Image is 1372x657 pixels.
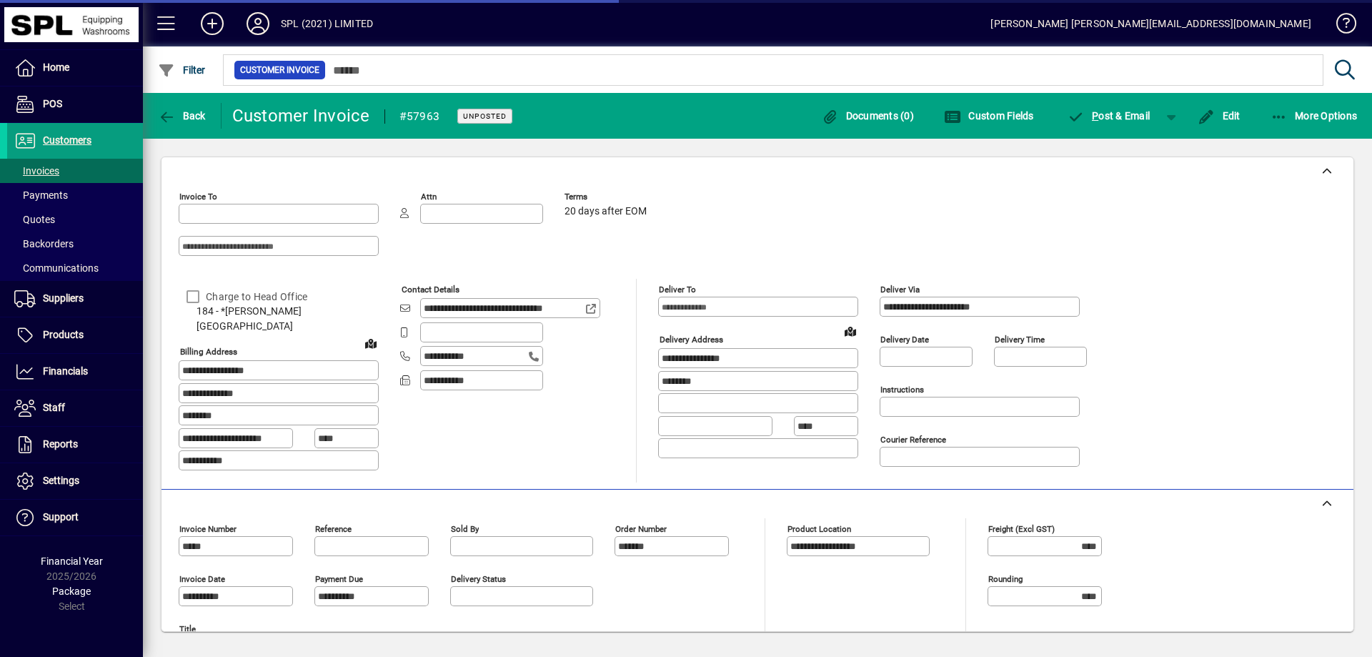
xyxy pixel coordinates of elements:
[990,12,1311,35] div: [PERSON_NAME] [PERSON_NAME][EMAIL_ADDRESS][DOMAIN_NAME]
[1271,110,1358,122] span: More Options
[451,523,479,533] mat-label: Sold by
[821,110,914,122] span: Documents (0)
[940,103,1038,129] button: Custom Fields
[43,402,65,413] span: Staff
[7,281,143,317] a: Suppliers
[7,232,143,256] a: Backorders
[7,256,143,280] a: Communications
[43,292,84,304] span: Suppliers
[52,586,91,597] span: Package
[43,134,91,146] span: Customers
[315,573,363,583] mat-label: Payment due
[41,555,103,567] span: Financial Year
[240,63,319,77] span: Customer Invoice
[1068,110,1150,122] span: ost & Email
[463,112,507,121] span: Unposted
[7,317,143,353] a: Products
[880,385,924,395] mat-label: Instructions
[565,206,647,217] span: 20 days after EOM
[179,573,225,583] mat-label: Invoice date
[880,335,929,345] mat-label: Delivery date
[14,214,55,225] span: Quotes
[7,183,143,207] a: Payments
[399,105,440,128] div: #57963
[232,104,370,127] div: Customer Invoice
[43,61,69,73] span: Home
[421,192,437,202] mat-label: Attn
[281,12,373,35] div: SPL (2021) LIMITED
[988,573,1023,583] mat-label: Rounding
[14,262,99,274] span: Communications
[817,103,918,129] button: Documents (0)
[7,354,143,390] a: Financials
[944,110,1034,122] span: Custom Fields
[565,192,650,202] span: Terms
[43,438,78,450] span: Reports
[158,110,206,122] span: Back
[1267,103,1361,129] button: More Options
[7,390,143,426] a: Staff
[7,50,143,86] a: Home
[179,523,237,533] mat-label: Invoice number
[154,57,209,83] button: Filter
[1060,103,1158,129] button: Post & Email
[7,463,143,499] a: Settings
[43,329,84,340] span: Products
[14,165,59,177] span: Invoices
[7,500,143,535] a: Support
[787,523,851,533] mat-label: Product location
[43,98,62,109] span: POS
[179,304,379,334] span: 184 - *[PERSON_NAME] [GEOGRAPHIC_DATA]
[14,189,68,201] span: Payments
[235,11,281,36] button: Profile
[451,573,506,583] mat-label: Delivery status
[659,285,696,295] mat-label: Deliver To
[988,523,1055,533] mat-label: Freight (excl GST)
[1194,103,1244,129] button: Edit
[43,365,88,377] span: Financials
[43,475,79,486] span: Settings
[1092,110,1098,122] span: P
[359,332,382,355] a: View on map
[7,159,143,183] a: Invoices
[7,427,143,463] a: Reports
[7,207,143,232] a: Quotes
[880,285,920,295] mat-label: Deliver via
[7,87,143,122] a: POS
[158,64,206,76] span: Filter
[1198,110,1241,122] span: Edit
[839,320,862,342] a: View on map
[315,523,352,533] mat-label: Reference
[43,511,79,523] span: Support
[880,435,946,445] mat-label: Courier Reference
[179,192,217,202] mat-label: Invoice To
[143,103,222,129] app-page-header-button: Back
[1326,3,1354,49] a: Knowledge Base
[179,623,196,633] mat-label: Title
[154,103,209,129] button: Back
[615,523,667,533] mat-label: Order number
[189,11,235,36] button: Add
[14,238,74,250] span: Backorders
[995,335,1045,345] mat-label: Delivery time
